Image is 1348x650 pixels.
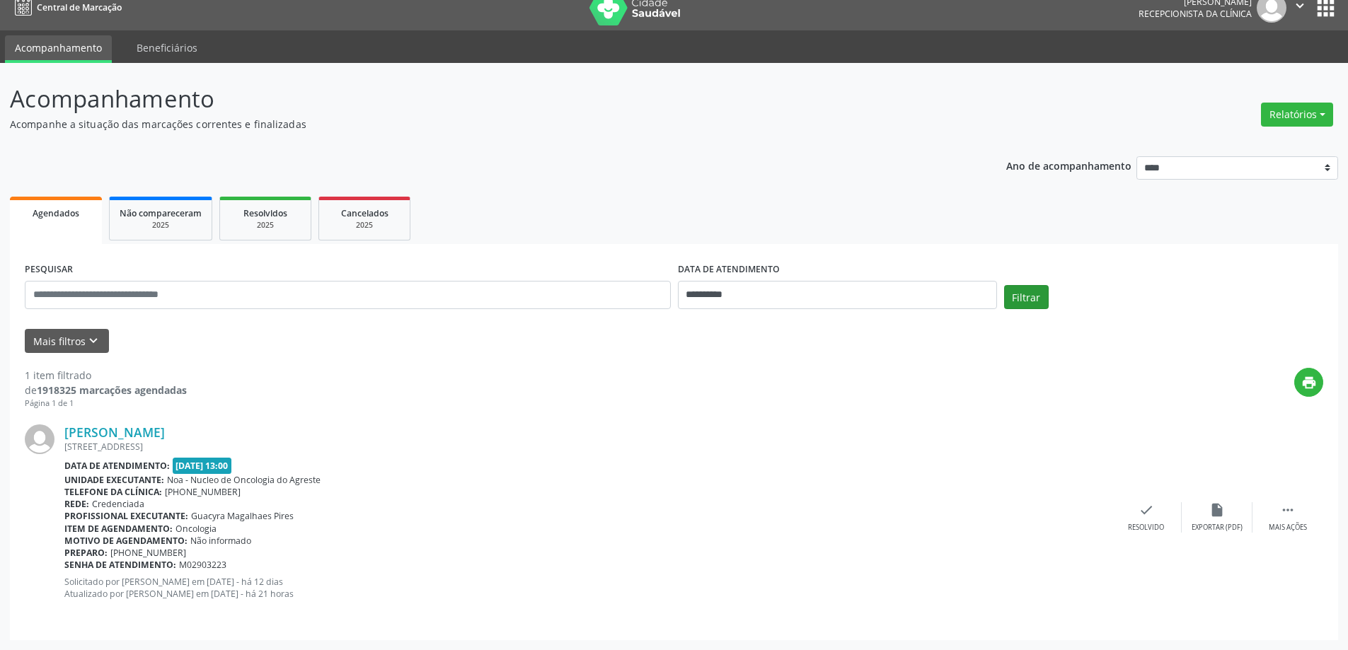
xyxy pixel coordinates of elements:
[64,460,170,472] b: Data de atendimento:
[25,383,187,397] div: de
[86,333,101,349] i: keyboard_arrow_down
[165,486,241,498] span: [PHONE_NUMBER]
[25,329,109,354] button: Mais filtroskeyboard_arrow_down
[1139,502,1154,518] i: check
[25,397,187,410] div: Página 1 de 1
[25,424,54,454] img: img
[191,510,294,522] span: Guacyra Magalhaes Pires
[173,458,232,474] span: [DATE] 13:00
[64,486,162,498] b: Telefone da clínica:
[230,220,301,231] div: 2025
[1006,156,1131,174] p: Ano de acompanhamento
[179,559,226,571] span: M02903223
[1261,103,1333,127] button: Relatórios
[33,207,79,219] span: Agendados
[64,424,165,440] a: [PERSON_NAME]
[120,220,202,231] div: 2025
[92,498,144,510] span: Credenciada
[25,259,73,281] label: PESQUISAR
[127,35,207,60] a: Beneficiários
[64,576,1111,600] p: Solicitado por [PERSON_NAME] em [DATE] - há 12 dias Atualizado por [PERSON_NAME] em [DATE] - há 2...
[1004,285,1049,309] button: Filtrar
[167,474,321,486] span: Noa - Nucleo de Oncologia do Agreste
[678,259,780,281] label: DATA DE ATENDIMENTO
[110,547,186,559] span: [PHONE_NUMBER]
[64,441,1111,453] div: [STREET_ADDRESS]
[1301,375,1317,390] i: print
[1209,502,1225,518] i: insert_drive_file
[37,383,187,397] strong: 1918325 marcações agendadas
[37,1,122,13] span: Central de Marcação
[64,510,188,522] b: Profissional executante:
[25,368,187,383] div: 1 item filtrado
[64,547,108,559] b: Preparo:
[64,535,188,547] b: Motivo de agendamento:
[120,207,202,219] span: Não compareceram
[64,559,176,571] b: Senha de atendimento:
[1128,523,1164,533] div: Resolvido
[5,35,112,63] a: Acompanhamento
[1139,8,1252,20] span: Recepcionista da clínica
[1294,368,1323,397] button: print
[341,207,388,219] span: Cancelados
[64,523,173,535] b: Item de agendamento:
[329,220,400,231] div: 2025
[10,81,940,117] p: Acompanhamento
[1269,523,1307,533] div: Mais ações
[10,117,940,132] p: Acompanhe a situação das marcações correntes e finalizadas
[64,498,89,510] b: Rede:
[175,523,217,535] span: Oncologia
[1280,502,1296,518] i: 
[190,535,251,547] span: Não informado
[1192,523,1243,533] div: Exportar (PDF)
[64,474,164,486] b: Unidade executante:
[243,207,287,219] span: Resolvidos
